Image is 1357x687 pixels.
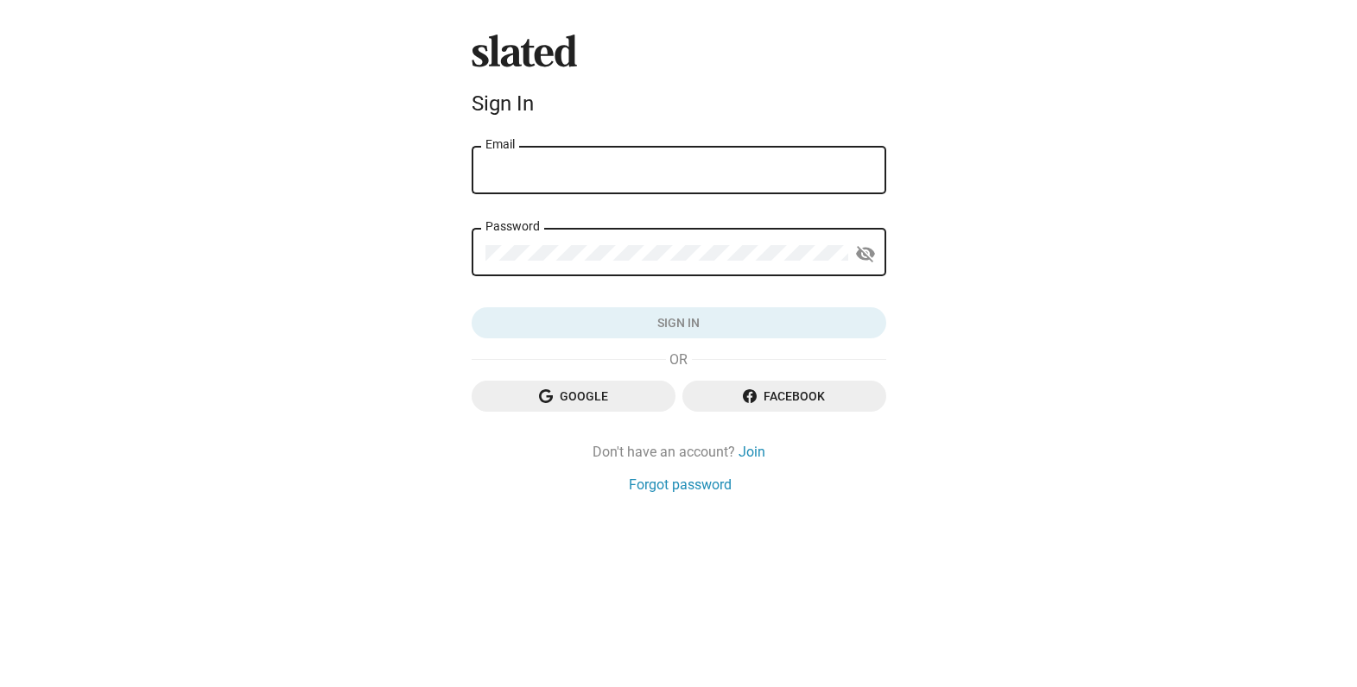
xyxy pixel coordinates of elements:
mat-icon: visibility_off [855,241,876,268]
div: Don't have an account? [472,443,886,461]
sl-branding: Sign In [472,35,886,123]
span: Google [485,381,662,412]
span: Facebook [696,381,872,412]
a: Forgot password [629,476,732,494]
button: Show password [848,236,883,271]
button: Google [472,381,675,412]
button: Facebook [682,381,886,412]
a: Join [739,443,765,461]
div: Sign In [472,91,886,116]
